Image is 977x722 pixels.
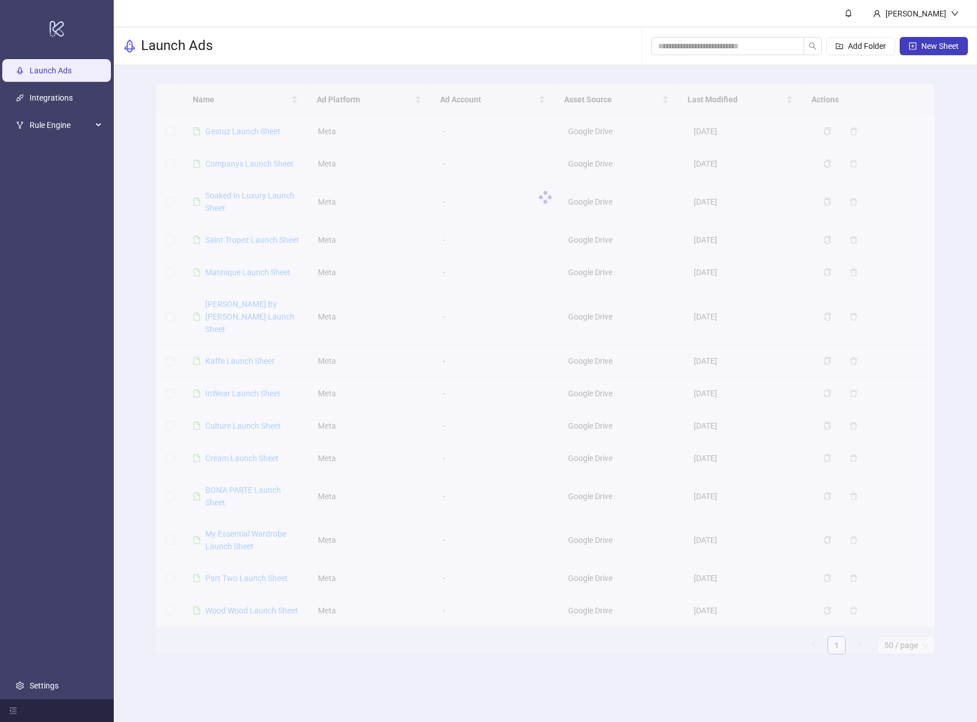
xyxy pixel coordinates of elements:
button: New Sheet [900,37,968,55]
span: Add Folder [848,42,886,51]
a: Integrations [30,93,73,102]
a: Settings [30,681,59,690]
a: Launch Ads [30,66,72,75]
span: Rule Engine [30,114,92,136]
span: menu-fold [9,707,17,715]
span: fork [16,121,24,129]
span: search [809,42,817,50]
span: down [951,10,959,18]
h3: Launch Ads [141,37,213,55]
div: [PERSON_NAME] [881,7,951,20]
span: user [873,10,881,18]
span: rocket [123,39,136,53]
span: folder-add [835,42,843,50]
span: plus-square [909,42,917,50]
span: New Sheet [921,42,959,51]
button: Add Folder [826,37,895,55]
span: bell [844,9,852,17]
